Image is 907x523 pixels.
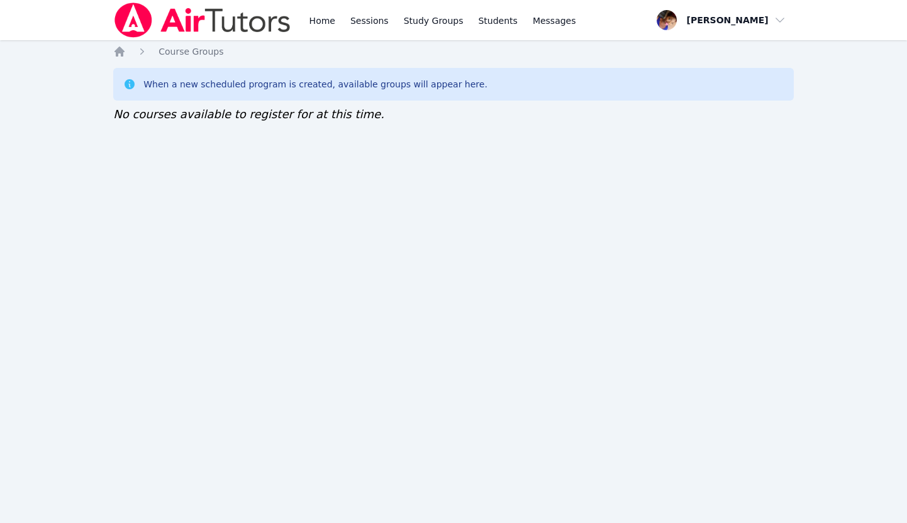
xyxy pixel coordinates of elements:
span: Messages [533,14,576,27]
nav: Breadcrumb [113,45,794,58]
span: Course Groups [159,47,223,57]
a: Course Groups [159,45,223,58]
span: No courses available to register for at this time. [113,107,384,121]
img: Air Tutors [113,3,291,38]
div: When a new scheduled program is created, available groups will appear here. [143,78,487,91]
